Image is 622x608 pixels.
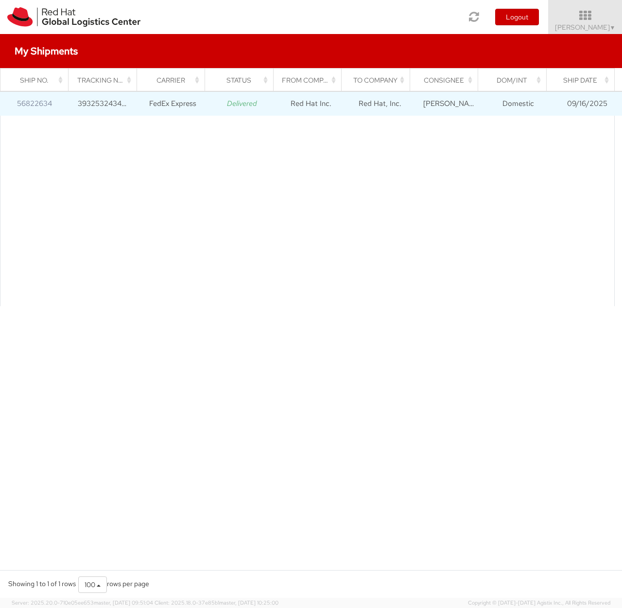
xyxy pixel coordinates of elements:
span: Copyright © [DATE]-[DATE] Agistix Inc., All Rights Reserved [468,599,610,607]
img: rh-logistics-00dfa346123c4ec078e1.svg [7,7,140,27]
td: Red Hat, Inc. [346,91,415,116]
div: Carrier [145,75,202,85]
a: 56822634 [17,99,52,108]
div: rows per page [78,576,149,593]
h4: My Shipments [15,46,78,56]
span: master, [DATE] 09:51:04 [94,599,153,606]
span: ▼ [610,24,616,32]
div: Ship Date [555,75,611,85]
div: Status [214,75,270,85]
td: 393253243426 [69,91,138,116]
button: Logout [495,9,539,25]
div: Consignee [418,75,475,85]
td: [PERSON_NAME] [415,91,484,116]
div: From Company [282,75,338,85]
td: FedEx Express [138,91,207,116]
div: To Company [350,75,407,85]
span: [PERSON_NAME] [555,23,616,32]
span: Server: 2025.20.0-710e05ee653 [12,599,153,606]
td: Domestic [484,91,553,116]
td: Red Hat Inc. [276,91,346,116]
i: Delivered [227,99,257,108]
span: Client: 2025.18.0-37e85b1 [155,599,278,606]
div: Tracking Number [77,75,134,85]
span: Showing 1 to 1 of 1 rows [8,579,76,588]
button: 100 [78,576,107,593]
span: 100 [85,580,95,589]
div: Ship No. [9,75,66,85]
td: 09/16/2025 [553,91,622,116]
span: master, [DATE] 10:25:00 [219,599,278,606]
div: Dom/Int [487,75,543,85]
